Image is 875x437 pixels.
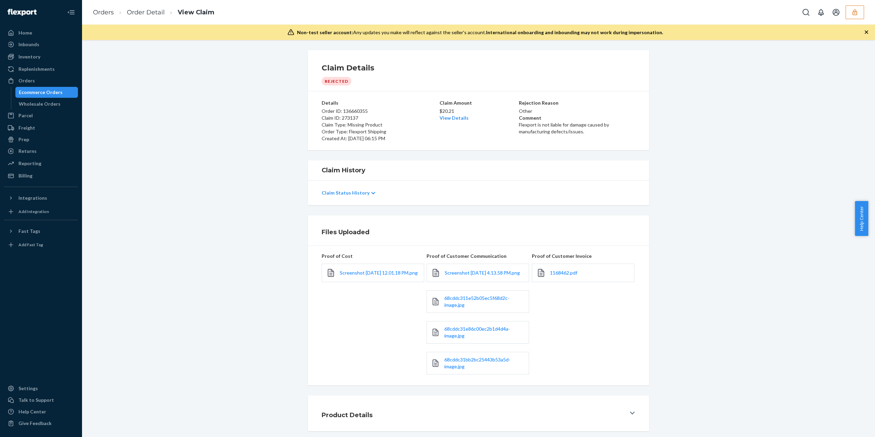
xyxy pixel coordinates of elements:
[4,406,78,417] a: Help Center
[18,77,35,84] div: Orders
[18,112,33,119] div: Parcel
[799,5,813,19] button: Open Search Box
[4,158,78,169] a: Reporting
[322,135,438,142] p: Created At: [DATE] 06:15 PM
[18,41,39,48] div: Inbounds
[178,9,214,16] a: View Claim
[18,66,55,72] div: Replenishments
[297,29,353,35] span: Non-test seller account:
[15,98,78,109] a: Wholesale Orders
[550,270,577,276] span: 1168462.pdf
[444,295,525,308] a: 68cddc311e52b05ec5f68d2c-image.jpg
[322,108,438,115] p: Order ID: 136660355
[15,87,78,98] a: Ecommerce Orders
[4,239,78,250] a: Add Fast Tag
[4,122,78,133] a: Freight
[427,253,530,260] p: Proof of Customer Communication
[444,326,525,339] a: 68cddc31e86c00ec2b1d4d4a-image.jpg
[444,326,510,339] span: 68cddc31e86c00ec2b1d4d4a-image.jpg
[4,170,78,181] a: Billing
[93,9,114,16] a: Orders
[444,295,509,308] span: 68cddc311e52b05ec5f68d2c-image.jpg
[4,134,78,145] a: Prep
[18,160,41,167] div: Reporting
[519,100,635,106] p: Rejection Reason
[4,27,78,38] a: Home
[322,411,373,420] h1: Product Details
[4,39,78,50] a: Inbounds
[444,356,525,370] a: 68cddc31bb2bc25443b53a5d-image.jpg
[4,193,78,203] button: Integrations
[4,51,78,62] a: Inventory
[4,383,78,394] a: Settings
[322,121,438,128] p: Claim Type: Missing Product
[322,115,438,121] p: Claim ID: 273137
[18,148,37,155] div: Returns
[308,396,649,431] button: Product Details
[486,29,663,35] span: International onboarding and inbounding may not work during impersonation.
[445,270,520,276] span: Screenshot [DATE] 4.13.58 PM.png
[340,269,418,276] a: Screenshot [DATE] 12.01.18 PM.png
[4,64,78,75] a: Replenishments
[18,136,29,143] div: Prep
[519,121,635,135] p: Flexport is not liable for damage caused by manufacturing defects/issues.
[322,228,635,237] h1: Files Uploaded
[4,418,78,429] button: Give Feedback
[8,9,37,16] img: Flexport logo
[340,270,418,276] span: Screenshot [DATE] 12.01.18 PM.png
[550,269,577,276] a: 1168462.pdf
[532,253,635,260] p: Proof of Customer Invoice
[18,228,40,235] div: Fast Tags
[18,195,47,201] div: Integrations
[87,2,220,23] ol: breadcrumbs
[64,5,78,19] button: Close Navigation
[18,124,35,131] div: Freight
[322,128,438,135] p: Order Type: Flexport Shipping
[18,397,54,403] div: Talk to Support
[18,242,43,248] div: Add Fast Tag
[440,108,517,115] p: $20.21
[18,420,52,427] div: Give Feedback
[4,395,78,406] button: Talk to Support
[832,416,868,434] iframe: Opens a widget where you can chat to one of our agents
[322,189,369,196] p: Claim Status History
[19,101,60,107] div: Wholesale Orders
[18,172,32,179] div: Billing
[519,108,635,115] p: Other
[855,201,868,236] button: Help Center
[322,166,635,175] h1: Claim History
[519,115,635,121] p: Comment
[444,357,510,369] span: 68cddc31bb2bc25443b53a5d-image.jpg
[322,63,635,74] h1: Claim Details
[18,29,32,36] div: Home
[440,100,517,106] p: Claim Amount
[322,100,438,106] p: Details
[297,29,663,36] div: Any updates you make will reflect against the seller's account.
[4,146,78,157] a: Returns
[829,5,843,19] button: Open account menu
[18,209,49,214] div: Add Integration
[440,115,469,121] a: View Details
[4,206,78,217] a: Add Integration
[322,253,425,260] p: Proof of Cost
[322,77,351,85] div: Rejected
[4,75,78,86] a: Orders
[19,89,63,96] div: Ecommerce Orders
[127,9,165,16] a: Order Detail
[814,5,828,19] button: Open notifications
[445,269,520,276] a: Screenshot [DATE] 4.13.58 PM.png
[18,408,46,415] div: Help Center
[4,110,78,121] a: Parcel
[18,53,40,60] div: Inventory
[4,226,78,237] button: Fast Tags
[18,385,38,392] div: Settings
